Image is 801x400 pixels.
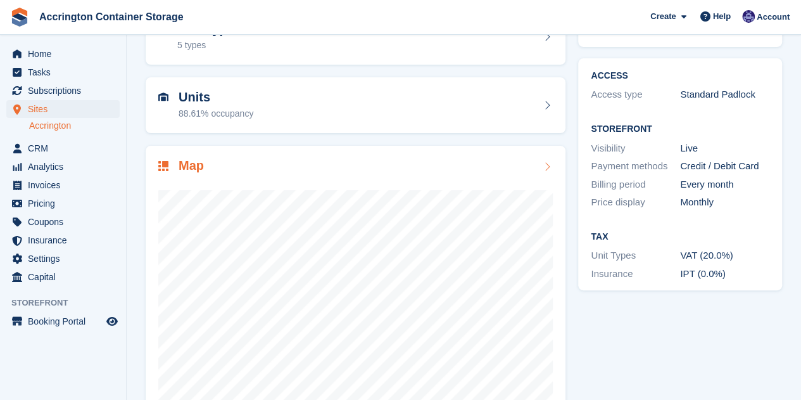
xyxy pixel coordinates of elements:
a: menu [6,139,120,157]
span: Booking Portal [28,313,104,330]
div: Visibility [591,141,680,156]
div: 5 types [177,39,241,52]
div: Standard Padlock [680,87,769,102]
h2: Storefront [591,124,769,134]
a: Preview store [104,314,120,329]
span: Home [28,45,104,63]
a: menu [6,82,120,100]
span: Insurance [28,231,104,249]
a: Accrington [29,120,120,132]
div: Billing period [591,177,680,192]
a: menu [6,250,120,268]
a: menu [6,313,120,330]
span: Coupons [28,213,104,231]
a: menu [6,63,120,81]
span: Subscriptions [28,82,104,100]
span: CRM [28,139,104,157]
span: Tasks [28,63,104,81]
span: Analytics [28,158,104,176]
span: Sites [28,100,104,118]
span: Capital [28,268,104,286]
h2: Units [179,90,253,105]
div: Every month [680,177,769,192]
span: Storefront [11,297,126,309]
a: menu [6,100,120,118]
div: Credit / Debit Card [680,159,769,174]
div: Price display [591,195,680,210]
a: menu [6,158,120,176]
span: Invoices [28,176,104,194]
div: Payment methods [591,159,680,174]
div: Monthly [680,195,769,210]
div: Live [680,141,769,156]
div: IPT (0.0%) [680,267,769,281]
span: Account [757,11,790,23]
span: Settings [28,250,104,268]
div: Access type [591,87,680,102]
span: Help [713,10,731,23]
h2: Tax [591,232,769,242]
a: Units 88.61% occupancy [146,77,565,133]
img: stora-icon-8386f47178a22dfd0bd8f6a31ec36ba5ce8667c1dd55bd0f319d3a0aa187defe.svg [10,8,29,27]
a: menu [6,45,120,63]
a: Accrington Container Storage [34,6,189,27]
img: map-icn-33ee37083ee616e46c38cad1a60f524a97daa1e2b2c8c0bc3eb3415660979fc1.svg [158,161,168,171]
span: Pricing [28,195,104,212]
a: menu [6,176,120,194]
h2: ACCESS [591,71,769,81]
a: menu [6,268,120,286]
img: Jacob Connolly [742,10,755,23]
img: unit-icn-7be61d7bf1b0ce9d3e12c5938cc71ed9869f7b940bace4675aadf7bd6d80202e.svg [158,93,168,101]
span: Create [650,10,676,23]
a: menu [6,231,120,249]
a: menu [6,195,120,212]
div: Insurance [591,267,680,281]
div: Unit Types [591,248,680,263]
h2: Map [179,158,204,173]
a: Unit Types 5 types [146,10,565,65]
div: 88.61% occupancy [179,107,253,120]
div: VAT (20.0%) [680,248,769,263]
a: menu [6,213,120,231]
